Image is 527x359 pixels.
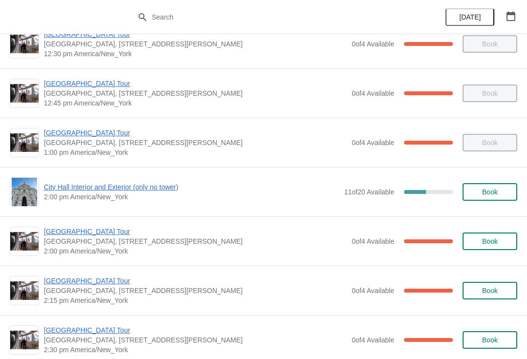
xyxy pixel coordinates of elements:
[44,79,347,88] span: [GEOGRAPHIC_DATA] Tour
[352,89,394,97] span: 0 of 4 Available
[10,232,39,251] img: City Hall Tower Tour | City Hall Visitor Center, 1400 John F Kennedy Boulevard Suite 121, Philade...
[10,35,39,54] img: City Hall Tower Tour | City Hall Visitor Center, 1400 John F Kennedy Boulevard Suite 121, Philade...
[44,138,347,148] span: [GEOGRAPHIC_DATA], [STREET_ADDRESS][PERSON_NAME]
[459,13,481,21] span: [DATE]
[44,98,347,108] span: 12:45 pm America/New_York
[10,133,39,152] img: City Hall Tower Tour | City Hall Visitor Center, 1400 John F Kennedy Boulevard Suite 121, Philade...
[44,246,347,256] span: 2:00 pm America/New_York
[151,8,395,26] input: Search
[463,282,517,299] button: Book
[44,128,347,138] span: [GEOGRAPHIC_DATA] Tour
[44,276,347,286] span: [GEOGRAPHIC_DATA] Tour
[44,49,347,59] span: 12:30 pm America/New_York
[352,40,394,48] span: 0 of 4 Available
[482,188,498,196] span: Book
[463,331,517,349] button: Book
[463,232,517,250] button: Book
[446,8,494,26] button: [DATE]
[44,192,339,202] span: 2:00 pm America/New_York
[44,345,347,355] span: 2:30 pm America/New_York
[44,325,347,335] span: [GEOGRAPHIC_DATA] Tour
[44,182,339,192] span: City Hall Interior and Exterior (only no tower)
[352,287,394,295] span: 0 of 4 Available
[44,88,347,98] span: [GEOGRAPHIC_DATA], [STREET_ADDRESS][PERSON_NAME]
[463,183,517,201] button: Book
[344,188,394,196] span: 11 of 20 Available
[352,336,394,344] span: 0 of 4 Available
[10,331,39,350] img: City Hall Tower Tour | City Hall Visitor Center, 1400 John F Kennedy Boulevard Suite 121, Philade...
[44,29,347,39] span: [GEOGRAPHIC_DATA] Tour
[44,148,347,157] span: 1:00 pm America/New_York
[44,236,347,246] span: [GEOGRAPHIC_DATA], [STREET_ADDRESS][PERSON_NAME]
[12,178,38,206] img: City Hall Interior and Exterior (only no tower) | | 2:00 pm America/New_York
[352,237,394,245] span: 0 of 4 Available
[10,281,39,300] img: City Hall Tower Tour | City Hall Visitor Center, 1400 John F Kennedy Boulevard Suite 121, Philade...
[482,336,498,344] span: Book
[352,139,394,147] span: 0 of 4 Available
[10,84,39,103] img: City Hall Tower Tour | City Hall Visitor Center, 1400 John F Kennedy Boulevard Suite 121, Philade...
[482,287,498,295] span: Book
[44,296,347,305] span: 2:15 pm America/New_York
[482,237,498,245] span: Book
[44,286,347,296] span: [GEOGRAPHIC_DATA], [STREET_ADDRESS][PERSON_NAME]
[44,39,347,49] span: [GEOGRAPHIC_DATA], [STREET_ADDRESS][PERSON_NAME]
[44,227,347,236] span: [GEOGRAPHIC_DATA] Tour
[44,335,347,345] span: [GEOGRAPHIC_DATA], [STREET_ADDRESS][PERSON_NAME]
